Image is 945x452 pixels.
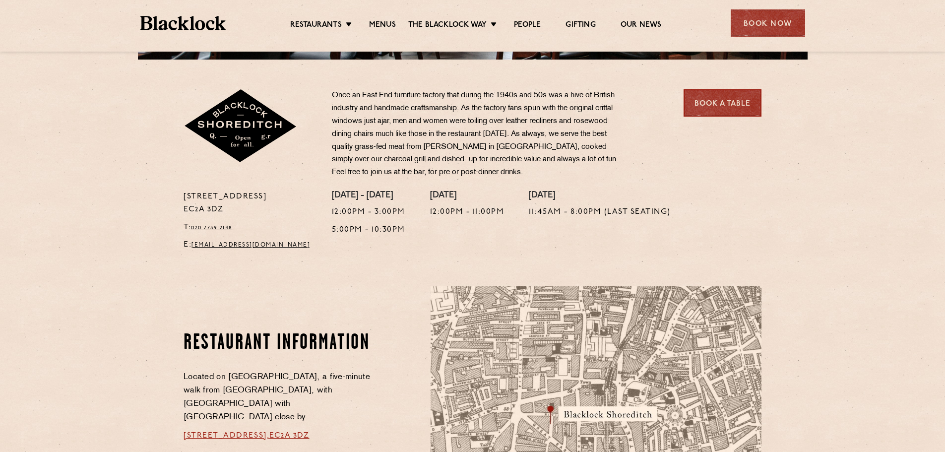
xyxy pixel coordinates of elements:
[369,20,396,31] a: Menus
[621,20,662,31] a: Our News
[332,191,405,201] h4: [DATE] - [DATE]
[184,239,317,252] p: E:
[184,371,374,424] p: Located on [GEOGRAPHIC_DATA], a five-minute walk from [GEOGRAPHIC_DATA], with [GEOGRAPHIC_DATA] w...
[684,89,761,117] a: Book a Table
[184,221,317,234] p: T:
[191,242,310,248] a: [EMAIL_ADDRESS][DOMAIN_NAME]
[408,20,487,31] a: The Blacklock Way
[140,16,226,30] img: BL_Textured_Logo-footer-cropped.svg
[529,191,671,201] h4: [DATE]
[430,191,504,201] h4: [DATE]
[184,331,374,356] h2: Restaurant Information
[269,432,309,440] a: EC2A 3DZ
[332,206,405,219] p: 12:00pm - 3:00pm
[184,191,317,216] p: [STREET_ADDRESS] EC2A 3DZ
[332,89,625,179] p: Once an East End furniture factory that during the 1940s and 50s was a hive of British industry a...
[529,206,671,219] p: 11:45am - 8:00pm (Last seating)
[191,225,233,231] a: 020 7739 2148
[731,9,805,37] div: Book Now
[184,89,298,164] img: Shoreditch-stamp-v2-default.svg
[514,20,541,31] a: People
[430,206,504,219] p: 12:00pm - 11:00pm
[566,20,595,31] a: Gifting
[290,20,342,31] a: Restaurants
[332,224,405,237] p: 5:00pm - 10:30pm
[184,432,269,440] a: [STREET_ADDRESS],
